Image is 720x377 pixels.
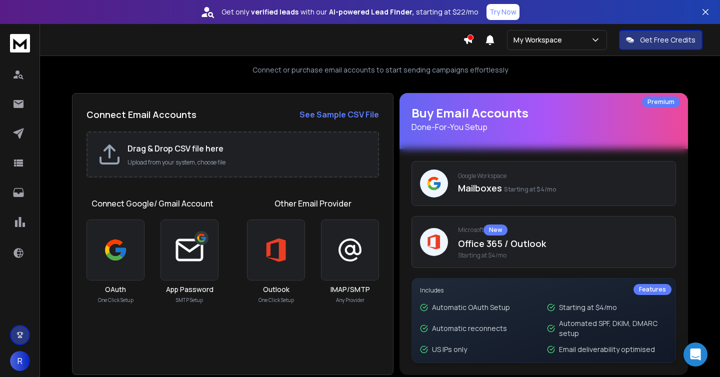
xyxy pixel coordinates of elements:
[274,197,351,209] h1: Other Email Provider
[483,224,507,235] div: New
[633,284,671,295] div: Features
[252,65,508,75] p: Connect or purchase email accounts to start sending campaigns effortlessly
[251,7,298,17] strong: verified leads
[420,286,667,294] p: Includes
[486,4,519,20] button: Try Now
[513,35,566,45] p: My Workspace
[458,181,667,195] p: Mailboxes
[127,142,368,154] h2: Drag & Drop CSV file here
[559,318,668,338] p: Automated SPF, DKIM, DMARC setup
[329,7,414,17] strong: AI-powered Lead Finder,
[10,351,30,371] button: R
[91,197,213,209] h1: Connect Google/ Gmail Account
[458,251,667,259] span: Starting at $4/mo
[642,96,680,107] div: Premium
[432,302,510,312] p: Automatic OAuth Setup
[127,158,368,166] p: Upload from your system, choose file
[105,284,126,294] h3: OAuth
[258,296,294,304] p: One Click Setup
[432,323,507,333] p: Automatic reconnects
[299,109,379,120] strong: See Sample CSV File
[330,284,370,294] h3: IMAP/SMTP
[458,172,667,180] p: Google Workspace
[504,185,556,193] span: Starting at $4/mo
[411,105,676,133] h1: Buy Email Accounts
[86,107,196,121] h2: Connect Email Accounts
[458,224,667,235] p: Microsoft
[489,7,516,17] p: Try Now
[559,302,617,312] p: Starting at $4/mo
[299,108,379,120] a: See Sample CSV File
[640,35,695,45] p: Get Free Credits
[683,342,707,366] div: Open Intercom Messenger
[176,296,203,304] p: SMTP Setup
[166,284,213,294] h3: App Password
[619,30,702,50] button: Get Free Credits
[336,296,364,304] p: Any Provider
[221,7,478,17] p: Get only with our starting at $22/mo
[411,121,676,133] p: Done-For-You Setup
[432,344,467,354] p: US IPs only
[263,284,289,294] h3: Outlook
[10,34,30,52] img: logo
[458,236,667,250] p: Office 365 / Outlook
[559,344,655,354] p: Email deliverability optimised
[98,296,133,304] p: One Click Setup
